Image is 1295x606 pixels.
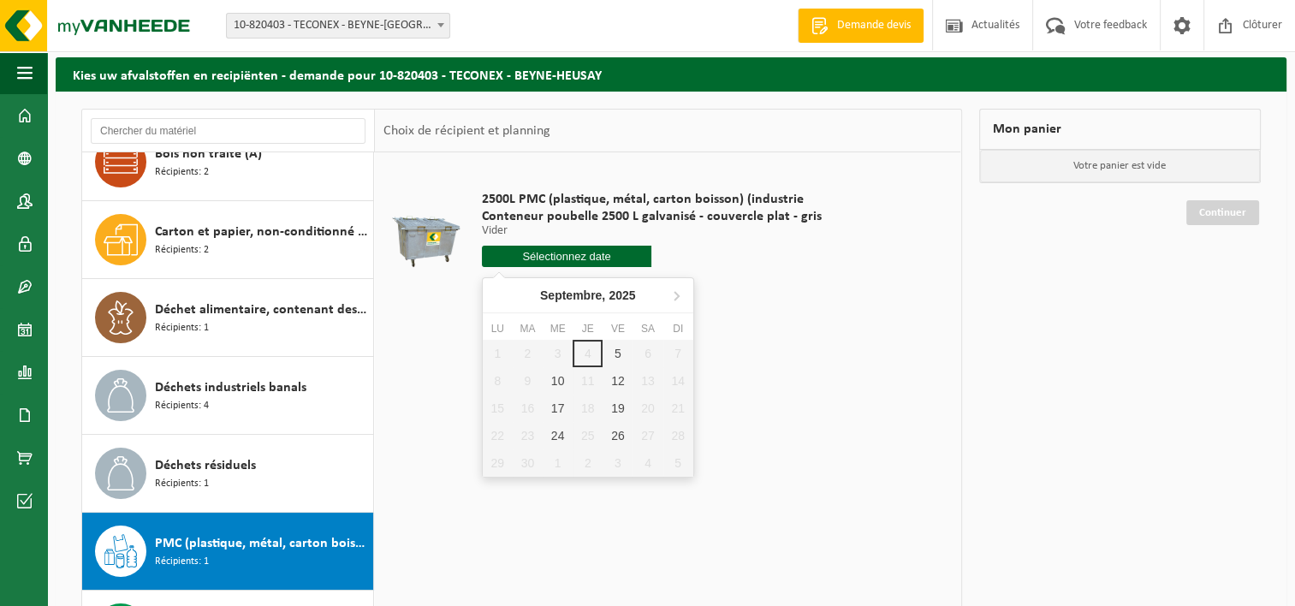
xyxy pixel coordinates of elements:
[155,164,209,181] span: Récipients: 2
[155,222,369,242] span: Carton et papier, non-conditionné (industriel)
[1186,200,1259,225] a: Continuer
[798,9,924,43] a: Demande devis
[603,340,633,367] div: 5
[482,191,822,208] span: 2500L PMC (plastique, métal, carton boisson) (industrie
[633,320,662,337] div: Sa
[980,150,1261,182] p: Votre panier est vide
[979,109,1262,150] div: Mon panier
[483,320,513,337] div: Lu
[482,246,652,267] input: Sélectionnez date
[82,435,374,513] button: Déchets résiduels Récipients: 1
[573,320,603,337] div: Je
[155,398,209,414] span: Récipients: 4
[226,13,450,39] span: 10-820403 - TECONEX - BEYNE-HEUSAY
[155,455,256,476] span: Déchets résiduels
[663,320,693,337] div: Di
[155,300,369,320] span: Déchet alimentaire, contenant des produits d'origine animale, non emballé, catégorie 3
[543,395,573,422] div: 17
[155,377,306,398] span: Déchets industriels banals
[482,208,822,225] span: Conteneur poubelle 2500 L galvanisé - couvercle plat - gris
[603,422,633,449] div: 26
[603,449,633,477] div: 3
[603,320,633,337] div: Ve
[533,282,643,309] div: Septembre,
[82,513,374,591] button: PMC (plastique, métal, carton boisson) (industriel) Récipients: 1
[543,422,573,449] div: 24
[543,449,573,477] div: 1
[155,144,262,164] span: Bois non traité (A)
[155,476,209,492] span: Récipients: 1
[91,118,365,144] input: Chercher du matériel
[155,533,369,554] span: PMC (plastique, métal, carton boisson) (industriel)
[227,14,449,38] span: 10-820403 - TECONEX - BEYNE-HEUSAY
[543,320,573,337] div: Me
[82,357,374,435] button: Déchets industriels banals Récipients: 4
[513,320,543,337] div: Ma
[833,17,915,34] span: Demande devis
[482,225,822,237] p: Vider
[603,395,633,422] div: 19
[82,123,374,201] button: Bois non traité (A) Récipients: 2
[56,57,1286,91] h2: Kies uw afvalstoffen en recipiënten - demande pour 10-820403 - TECONEX - BEYNE-HEUSAY
[603,367,633,395] div: 12
[543,367,573,395] div: 10
[155,554,209,570] span: Récipients: 1
[155,320,209,336] span: Récipients: 1
[375,110,559,152] div: Choix de récipient et planning
[609,289,635,301] i: 2025
[82,279,374,357] button: Déchet alimentaire, contenant des produits d'origine animale, non emballé, catégorie 3 Récipients: 1
[82,201,374,279] button: Carton et papier, non-conditionné (industriel) Récipients: 2
[155,242,209,258] span: Récipients: 2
